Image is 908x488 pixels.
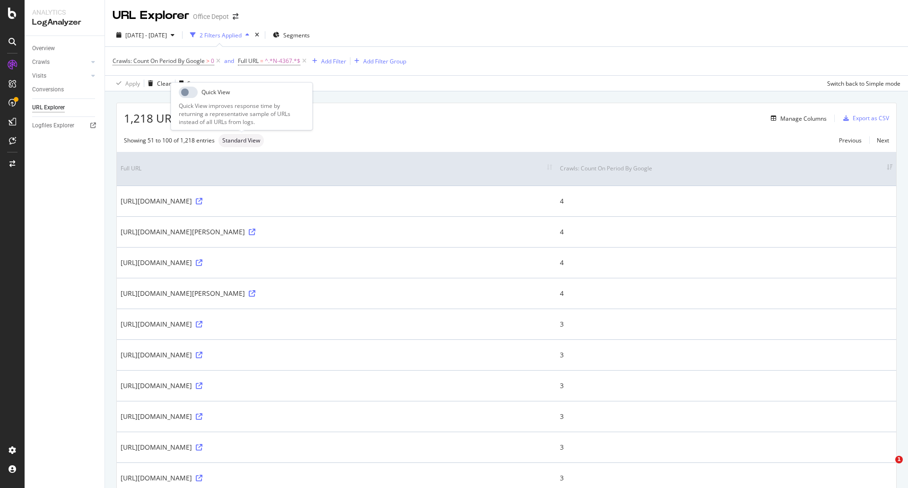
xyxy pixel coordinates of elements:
[113,27,178,43] button: [DATE] - [DATE]
[113,8,189,24] div: URL Explorer
[895,456,903,463] span: 1
[113,57,205,65] span: Crawls: Count On Period By Google
[869,133,889,147] a: Next
[121,443,552,452] div: [URL][DOMAIN_NAME]
[32,85,98,95] a: Conversions
[556,186,896,216] td: 4
[32,103,65,113] div: URL Explorer
[187,80,200,88] div: Save
[121,227,552,237] div: [URL][DOMAIN_NAME][PERSON_NAME]
[265,54,300,68] span: ^.*N-4367.*$
[157,80,171,88] div: Clear
[206,57,210,65] span: >
[556,339,896,370] td: 3
[853,114,889,122] div: Export as CSV
[117,152,556,186] th: Full URL: activate to sort column ascending
[32,17,97,28] div: LogAnalyzer
[32,57,50,67] div: Crawls
[211,54,214,68] span: 0
[124,136,215,144] div: Showing 51 to 100 of 1,218 entries
[32,44,55,53] div: Overview
[363,57,406,65] div: Add Filter Group
[556,278,896,309] td: 4
[32,44,98,53] a: Overview
[32,121,74,131] div: Logfiles Explorer
[144,76,171,91] button: Clear
[32,71,46,81] div: Visits
[321,57,346,65] div: Add Filter
[350,55,406,67] button: Add Filter Group
[222,138,260,143] span: Standard View
[827,80,900,88] div: Switch back to Simple mode
[124,110,218,126] span: 1,218 URLs found
[260,57,263,65] span: =
[200,31,242,39] div: 2 Filters Applied
[767,113,827,124] button: Manage Columns
[283,31,310,39] span: Segments
[121,196,552,206] div: [URL][DOMAIN_NAME]
[121,381,552,390] div: [URL][DOMAIN_NAME]
[32,121,98,131] a: Logfiles Explorer
[556,370,896,401] td: 3
[121,258,552,267] div: [URL][DOMAIN_NAME]
[224,57,234,65] div: and
[556,401,896,432] td: 3
[218,134,264,147] div: neutral label
[823,76,900,91] button: Switch back to Simple mode
[308,55,346,67] button: Add Filter
[839,111,889,126] button: Export as CSV
[253,30,261,40] div: times
[186,27,253,43] button: 2 Filters Applied
[179,102,305,126] div: Quick View improves response time by returning a representative sample of URLs instead of all URL...
[193,12,229,21] div: Office Depot
[238,57,259,65] span: Full URL
[113,76,140,91] button: Apply
[224,56,234,65] button: and
[121,319,552,329] div: [URL][DOMAIN_NAME]
[233,13,238,20] div: arrow-right-arrow-left
[780,115,827,123] div: Manage Columns
[876,456,899,479] iframe: Intercom live chat
[831,133,869,147] a: Previous
[125,80,140,88] div: Apply
[121,412,552,421] div: [URL][DOMAIN_NAME]
[175,76,200,91] button: Save
[556,309,896,339] td: 3
[556,247,896,278] td: 4
[121,473,552,483] div: [URL][DOMAIN_NAME]
[32,57,88,67] a: Crawls
[32,71,88,81] a: Visits
[32,8,97,17] div: Analytics
[121,289,552,298] div: [URL][DOMAIN_NAME][PERSON_NAME]
[125,31,167,39] span: [DATE] - [DATE]
[556,216,896,247] td: 4
[121,350,552,360] div: [URL][DOMAIN_NAME]
[201,88,230,96] div: Quick View
[32,85,64,95] div: Conversions
[556,152,896,186] th: Crawls: Count On Period By Google: activate to sort column ascending
[556,432,896,462] td: 3
[32,103,98,113] a: URL Explorer
[269,27,314,43] button: Segments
